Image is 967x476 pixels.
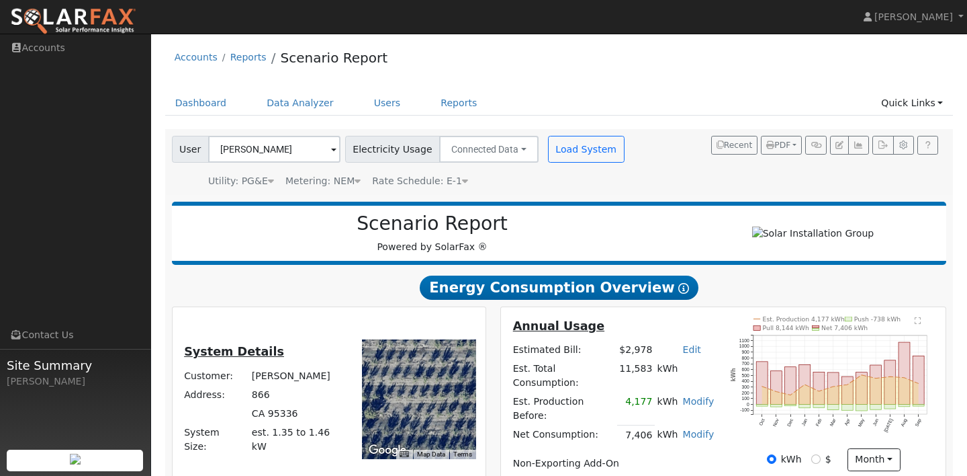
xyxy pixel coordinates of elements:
text: [DATE] [883,418,894,434]
label: $ [825,452,831,467]
div: Utility: PG&E [208,174,274,188]
h2: Scenario Report [185,212,679,235]
rect: onclick="" [827,405,839,410]
text: Pull 8,144 kWh [763,324,809,331]
td: 866 [249,385,347,404]
rect: onclick="" [785,405,796,406]
a: Users [364,91,411,116]
circle: onclick="" [761,386,763,388]
a: Data Analyzer [257,91,344,116]
td: Customer: [182,366,250,385]
circle: onclick="" [832,386,834,388]
img: Solar Installation Group [752,227,874,241]
td: kWh [655,426,680,445]
a: Modify [683,429,715,440]
circle: onclick="" [847,384,849,386]
a: Reports [430,91,487,116]
text: 200 [741,391,749,395]
text: 300 [741,385,749,389]
span: est. 1.35 to 1.46 kW [252,427,330,452]
a: Terms (opens in new tab) [453,450,472,458]
text: Sep [915,418,923,428]
span: Alias: HE1N [372,175,468,186]
input: $ [811,454,821,464]
text: 1100 [739,338,749,343]
text: 900 [741,350,749,354]
button: Edit User [830,136,849,155]
a: Quick Links [871,91,953,116]
text: 800 [741,356,749,360]
button: Connected Data [439,136,539,163]
text: Push -738 kWh [854,315,901,323]
td: [PERSON_NAME] [249,366,347,385]
a: Help Link [917,136,938,155]
button: month [847,448,901,471]
span: Electricity Usage [345,136,440,163]
rect: onclick="" [870,365,882,405]
circle: onclick="" [875,377,877,379]
rect: onclick="" [913,356,925,405]
rect: onclick="" [856,372,868,405]
td: kWh [655,359,717,392]
rect: onclick="" [756,405,768,407]
rect: onclick="" [884,405,896,409]
text: 600 [741,367,749,372]
button: Generate Report Link [805,136,826,155]
rect: onclick="" [799,405,811,408]
rect: onclick="" [770,371,782,405]
rect: onclick="" [913,405,925,407]
button: Settings [893,136,914,155]
label: kWh [781,452,802,467]
rect: onclick="" [884,360,896,405]
button: PDF [761,136,802,155]
circle: onclick="" [889,376,891,378]
div: Metering: NEM [285,174,361,188]
a: Modify [683,396,715,407]
td: Address: [182,385,250,404]
i: Show Help [678,283,689,294]
td: Est. Total Consumption: [510,359,617,392]
text: 500 [741,373,749,378]
rect: onclick="" [841,405,853,411]
button: Export Interval Data [872,136,893,155]
rect: onclick="" [813,405,825,408]
a: Reports [230,52,267,63]
td: 11,583 [617,359,655,392]
rect: onclick="" [899,405,910,407]
text: Apr [843,418,851,427]
span: User [172,136,209,163]
a: Open this area in Google Maps (opens a new window) [365,442,410,459]
text: Jun [872,418,879,427]
text: 100 [741,396,749,401]
text: Nov [772,418,780,427]
rect: onclick="" [899,342,910,405]
a: Accounts [175,52,218,63]
text: 1000 [739,344,749,349]
span: Energy Consumption Overview [420,276,698,300]
td: System Size [249,424,347,457]
td: 7,406 [617,426,655,445]
rect: onclick="" [799,365,811,405]
div: Powered by SolarFax ® [179,212,686,254]
input: Select a User [208,136,340,163]
text: 400 [741,379,749,383]
td: Non-Exporting Add-On [510,454,717,473]
text: Feb [815,418,822,428]
text: 0 [747,402,749,407]
div: [PERSON_NAME] [7,374,144,389]
td: $2,978 [617,340,655,359]
td: Est. Production Before: [510,393,617,426]
text: 700 [741,361,749,366]
rect: onclick="" [785,367,796,405]
img: retrieve [70,454,81,465]
text: Net 7,406 kWh [821,324,868,331]
img: SolarFax [10,7,136,36]
text: Est. Production 4,177 kWh [763,315,845,323]
u: System Details [184,345,284,358]
rect: onclick="" [770,405,782,407]
rect: onclick="" [870,405,882,410]
text: Mar [829,418,837,427]
button: Keyboard shortcuts [400,450,409,459]
text: -100 [740,408,749,413]
text: Oct [758,418,766,427]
